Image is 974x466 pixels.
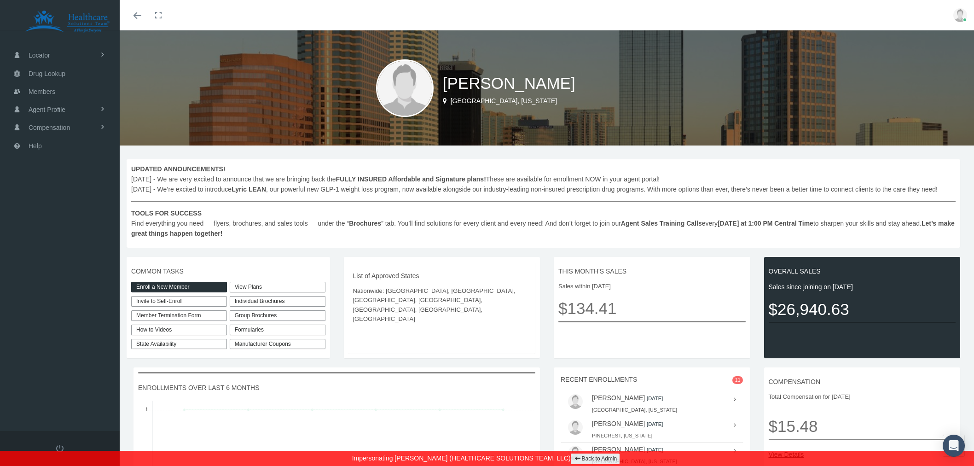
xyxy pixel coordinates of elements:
span: [DATE] - We are very excited to announce that we are bringing back the These are available for en... [131,164,956,239]
span: Agent Profile [29,101,65,118]
img: user-placeholder.jpg [953,8,967,22]
a: View Plans [230,282,325,292]
img: user-placeholder.jpg [568,394,583,409]
div: Formularies [230,325,325,335]
a: [PERSON_NAME] [592,420,645,427]
img: HEALTHCARE SOLUTIONS TEAM, LLC [12,10,122,33]
span: $134.41 [558,296,746,321]
small: [DATE] [647,421,663,427]
div: Impersonating [PERSON_NAME] (HEALTHCARE SOLUTIONS TEAM, LLC) [7,451,967,466]
span: Total Compensation for [DATE] [769,392,956,402]
small: [DATE] [647,447,663,453]
span: $26,940.63 [769,297,956,322]
span: OVERALL SALES [769,266,956,276]
span: [GEOGRAPHIC_DATA], [US_STATE] [451,97,557,105]
b: Let’s make great things happen together! [131,220,955,237]
div: Individual Brochures [230,296,325,307]
a: [PERSON_NAME] [592,394,645,402]
b: Agent Sales Training Calls [621,220,702,227]
a: State Availability [131,339,227,349]
div: Open Intercom Messenger [943,435,965,457]
b: [DATE] at 1:00 PM Central Time [718,220,813,227]
span: THIS MONTH'S SALES [558,266,746,276]
b: Lyric LEAN [232,186,266,193]
a: Back to Admin [571,454,620,464]
small: PINECREST, [US_STATE] [592,433,652,438]
span: Sales since joining on [DATE] [769,282,956,292]
span: [PERSON_NAME] [443,74,575,92]
b: Brochures [349,220,381,227]
span: Members [29,83,55,100]
span: COMMON TASKS [131,266,325,276]
a: Invite to Self-Enroll [131,296,227,307]
span: Locator [29,47,50,64]
img: user-placeholder.jpg [376,59,434,117]
span: Drug Lookup [29,65,65,82]
div: Group Brochures [230,310,325,321]
img: user-placeholder.jpg [568,420,583,435]
small: [DATE] [647,396,663,401]
span: Compensation [29,119,70,136]
b: UPDATED ANNOUNCEMENTS! [131,165,226,173]
span: Help [29,137,42,155]
a: Manufacturer Coupons [230,339,325,349]
span: COMPENSATION [769,377,956,387]
span: Nationwide: [GEOGRAPHIC_DATA], [GEOGRAPHIC_DATA], [GEOGRAPHIC_DATA], [GEOGRAPHIC_DATA], [GEOGRAPH... [353,286,531,324]
span: Sales within [DATE] [558,282,746,291]
small: [GEOGRAPHIC_DATA], [US_STATE] [592,407,677,413]
a: How to Videos [131,325,227,335]
a: Member Termination Form [131,310,227,321]
b: TOOLS FOR SUCCESS [131,210,202,217]
span: List of Approved States [353,271,531,281]
a: [PERSON_NAME] [592,446,645,453]
span: RECENT ENROLLMENTS [561,376,637,383]
a: View Details [769,449,956,460]
span: $15.48 [769,407,956,439]
img: user-placeholder.jpg [568,446,583,460]
b: FULLY INSURED Affordable and Signature plans! [336,175,486,183]
tspan: 1 [145,408,148,413]
span: 11 [732,376,743,384]
span: ENROLLMENTS OVER LAST 6 MONTHS [138,383,535,393]
a: Enroll a New Member [131,282,227,292]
